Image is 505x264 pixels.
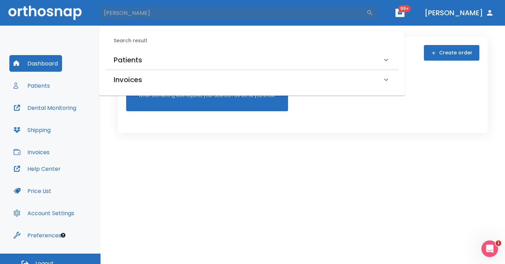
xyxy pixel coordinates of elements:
span: 1 [496,240,501,246]
button: Patients [9,77,54,94]
div: Patients [105,50,399,70]
button: Dashboard [9,55,62,72]
div: Invoices [105,70,399,89]
h6: Search result [114,37,399,45]
span: 99+ [398,5,411,12]
button: Preferences [9,227,66,244]
iframe: Intercom live chat [481,240,498,257]
input: Search by Patient Name or Case # [99,6,366,20]
button: [PERSON_NAME] [422,7,497,19]
div: Tooltip anchor [60,232,66,238]
button: Invoices [9,144,54,160]
button: Account Settings [9,205,78,221]
button: Dental Monitoring [9,99,80,116]
button: Create order [424,45,479,61]
h6: Invoices [114,74,142,85]
button: Help Center [9,160,65,177]
img: Orthosnap [8,6,82,20]
h6: Patients [114,54,142,65]
button: Shipping [9,122,55,138]
button: Price List [9,183,55,199]
p: When something else requires your attention we will let you know! [139,93,276,99]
